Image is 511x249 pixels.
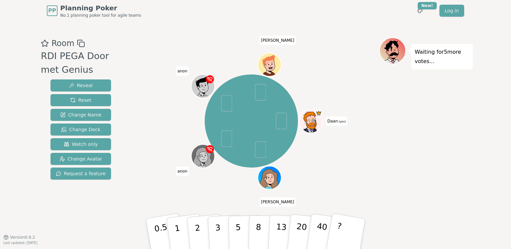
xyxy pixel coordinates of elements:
button: Change Avatar [50,153,111,165]
span: Reveal [69,82,93,89]
p: Waiting for 5 more votes... [415,47,470,66]
span: No.1 planning poker tool for agile teams [60,13,141,18]
span: Room [52,37,74,49]
button: Add as favourite [41,37,49,49]
span: Change Deck [61,126,100,133]
button: Request a feature [50,168,111,180]
div: New! [418,2,437,9]
span: Click to change your name [259,197,296,207]
span: Click to change your name [176,66,189,76]
span: Watch only [64,141,98,148]
span: Version 0.9.2 [10,235,35,240]
span: Daan is the host [316,110,322,116]
span: Click to change your name [259,35,296,45]
button: Click to change your avatar [300,110,322,132]
span: Last updated: [DATE] [3,241,37,245]
span: Planning Poker [60,3,141,13]
div: RDI PEGA Door met Genius [41,49,123,77]
button: Version0.9.2 [3,235,35,240]
button: New! [414,5,426,17]
span: (you) [338,120,346,123]
span: Request a feature [56,170,106,177]
button: Reset [50,94,111,106]
a: PPPlanning PokerNo.1 planning poker tool for agile teams [47,3,141,18]
span: PP [48,7,56,15]
button: Change Name [50,109,111,121]
button: Change Deck [50,123,111,136]
span: Click to change your name [176,166,189,176]
span: Change Name [60,111,101,118]
span: Change Avatar [60,156,102,162]
span: Reset [70,97,91,103]
span: Click to change your name [326,116,347,126]
button: Watch only [50,138,111,150]
button: Reveal [50,79,111,91]
a: Log in [439,5,464,17]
